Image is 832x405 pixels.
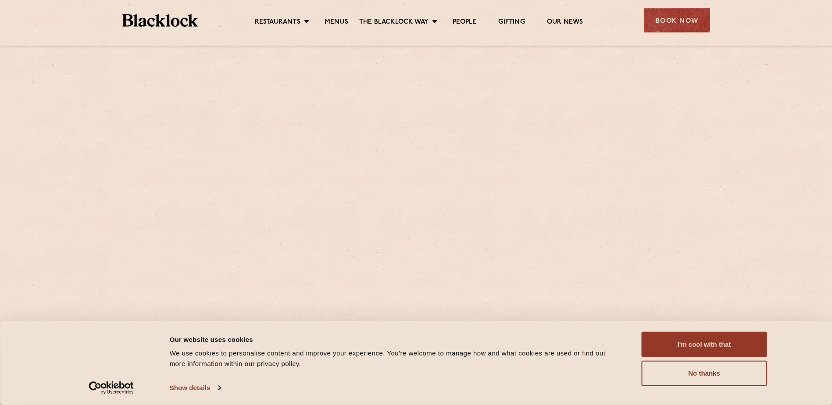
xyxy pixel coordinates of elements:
[170,381,221,394] a: Show details
[453,18,476,28] a: People
[642,361,767,386] button: No thanks
[642,332,767,357] button: I'm cool with that
[122,14,198,27] img: BL_Textured_Logo-footer-cropped.svg
[325,18,348,28] a: Menus
[170,334,622,345] div: Our website uses cookies
[644,8,710,32] div: Book Now
[255,18,300,28] a: Restaurants
[498,18,525,28] a: Gifting
[73,381,150,394] a: Usercentrics Cookiebot - opens in a new window
[547,18,583,28] a: Our News
[170,348,622,369] div: We use cookies to personalise content and improve your experience. You're welcome to manage how a...
[359,18,428,28] a: The Blacklock Way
